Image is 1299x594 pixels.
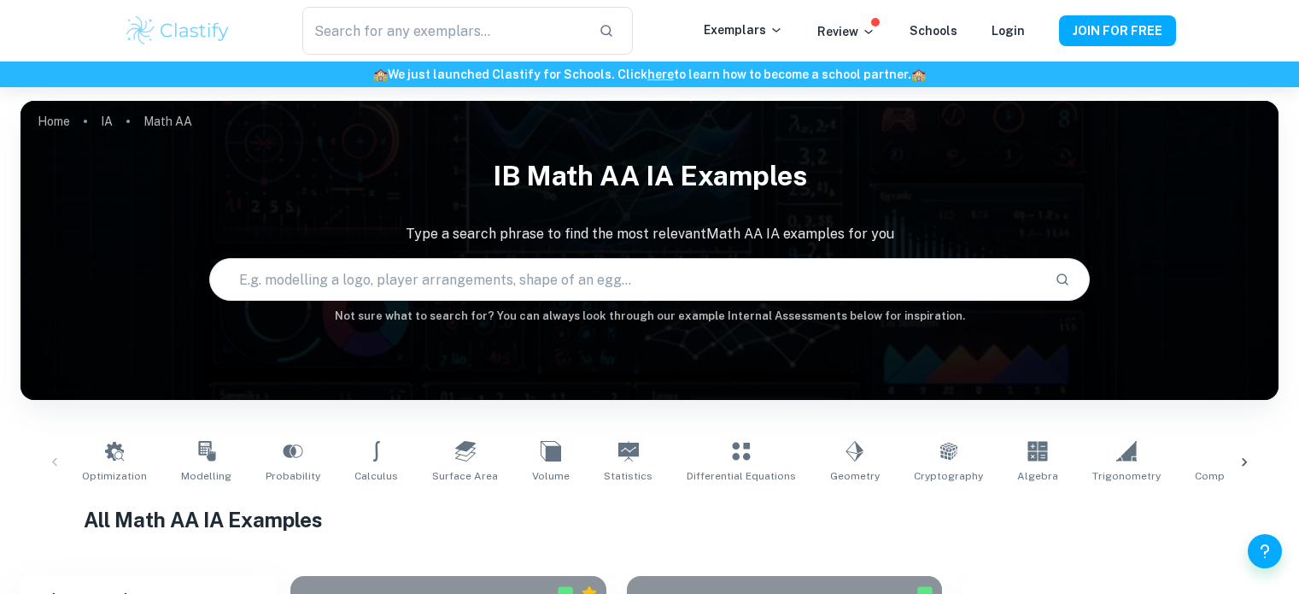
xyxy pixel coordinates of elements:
h1: All Math AA IA Examples [84,504,1216,535]
span: Optimization [82,468,147,484]
p: Math AA [143,112,192,131]
h1: IB Math AA IA examples [20,149,1279,203]
span: Volume [532,468,570,484]
span: Modelling [181,468,231,484]
span: Differential Equations [687,468,796,484]
button: JOIN FOR FREE [1059,15,1176,46]
span: Cryptography [914,468,983,484]
span: Trigonometry [1092,468,1161,484]
p: Exemplars [704,21,783,39]
span: 🏫 [911,68,926,81]
span: Algebra [1017,468,1058,484]
button: Help and Feedback [1248,534,1282,568]
a: here [647,68,674,81]
img: Clastify logo [124,14,232,48]
a: IA [101,109,113,133]
h6: We just launched Clastify for Schools. Click to learn how to become a school partner. [3,65,1296,84]
a: Login [992,24,1025,38]
h6: Not sure what to search for? You can always look through our example Internal Assessments below f... [20,308,1279,325]
p: Type a search phrase to find the most relevant Math AA IA examples for you [20,224,1279,244]
button: Search [1048,265,1077,294]
span: Probability [266,468,320,484]
a: Home [38,109,70,133]
span: Complex Numbers [1195,468,1289,484]
span: Geometry [830,468,880,484]
span: Surface Area [432,468,498,484]
span: Calculus [354,468,398,484]
p: Review [817,22,875,41]
input: Search for any exemplars... [302,7,584,55]
span: 🏫 [373,68,388,81]
input: E.g. modelling a logo, player arrangements, shape of an egg... [210,256,1041,303]
a: Schools [910,24,957,38]
span: Statistics [604,468,652,484]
